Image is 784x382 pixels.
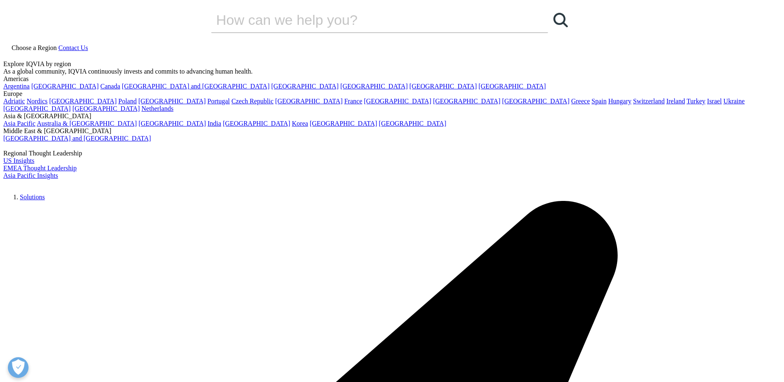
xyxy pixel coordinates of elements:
a: Spain [591,98,606,105]
span: Choose a Region [12,44,57,51]
button: Abrir preferências [8,357,29,378]
a: Nordics [26,98,48,105]
a: Israel [707,98,722,105]
a: Ukraine [723,98,745,105]
a: Search [548,7,573,32]
a: [GEOGRAPHIC_DATA] [275,98,343,105]
div: Europe [3,90,781,98]
a: Asia Pacific [3,120,36,127]
div: Explore IQVIA by region [3,60,781,68]
a: [GEOGRAPHIC_DATA] and [GEOGRAPHIC_DATA] [3,135,151,142]
div: Middle East & [GEOGRAPHIC_DATA] [3,127,781,135]
div: Asia & [GEOGRAPHIC_DATA] [3,112,781,120]
a: Korea [292,120,308,127]
svg: Search [553,13,568,27]
a: Poland [118,98,136,105]
a: Contact Us [58,44,88,51]
a: Hungary [608,98,631,105]
a: [GEOGRAPHIC_DATA] [3,105,71,112]
a: Netherlands [141,105,173,112]
div: Americas [3,75,781,83]
a: [GEOGRAPHIC_DATA] [72,105,140,112]
a: [GEOGRAPHIC_DATA] [310,120,377,127]
a: [GEOGRAPHIC_DATA] [49,98,117,105]
div: Regional Thought Leadership [3,150,781,157]
input: Search [211,7,524,32]
a: Ireland [666,98,685,105]
a: [GEOGRAPHIC_DATA] [138,98,206,105]
a: Solutions [20,200,45,207]
a: [GEOGRAPHIC_DATA] [502,98,570,105]
a: [GEOGRAPHIC_DATA] [479,83,546,90]
div: As a global community, IQVIA continuously invests and commits to advancing human health. [3,68,781,75]
a: [GEOGRAPHIC_DATA] and [GEOGRAPHIC_DATA] [122,83,269,90]
a: Greece [571,98,590,105]
a: Adriatic [3,98,25,105]
a: Portugal [207,98,230,105]
a: [GEOGRAPHIC_DATA] [138,120,206,127]
a: [GEOGRAPHIC_DATA] [271,83,338,90]
a: US Insights [3,157,34,164]
a: Argentina [3,83,30,90]
a: India [207,120,221,127]
a: [GEOGRAPHIC_DATA] [410,83,477,90]
a: Turkey [686,98,705,105]
a: EMEA Thought Leadership [3,165,76,172]
a: [GEOGRAPHIC_DATA] [340,83,407,90]
img: IQVIA Healthcare Information Technology and Pharma Clinical Research Company [3,179,69,191]
a: France [344,98,362,105]
a: [GEOGRAPHIC_DATA] [433,98,500,105]
a: [GEOGRAPHIC_DATA] [364,98,431,105]
a: Switzerland [633,98,665,105]
a: Canada [100,83,120,90]
a: Asia Pacific Insights [3,172,58,179]
a: Australia & [GEOGRAPHIC_DATA] [37,120,137,127]
a: [GEOGRAPHIC_DATA] [223,120,290,127]
a: [GEOGRAPHIC_DATA] [31,83,99,90]
a: [GEOGRAPHIC_DATA] [379,120,446,127]
a: Czech Republic [231,98,274,105]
